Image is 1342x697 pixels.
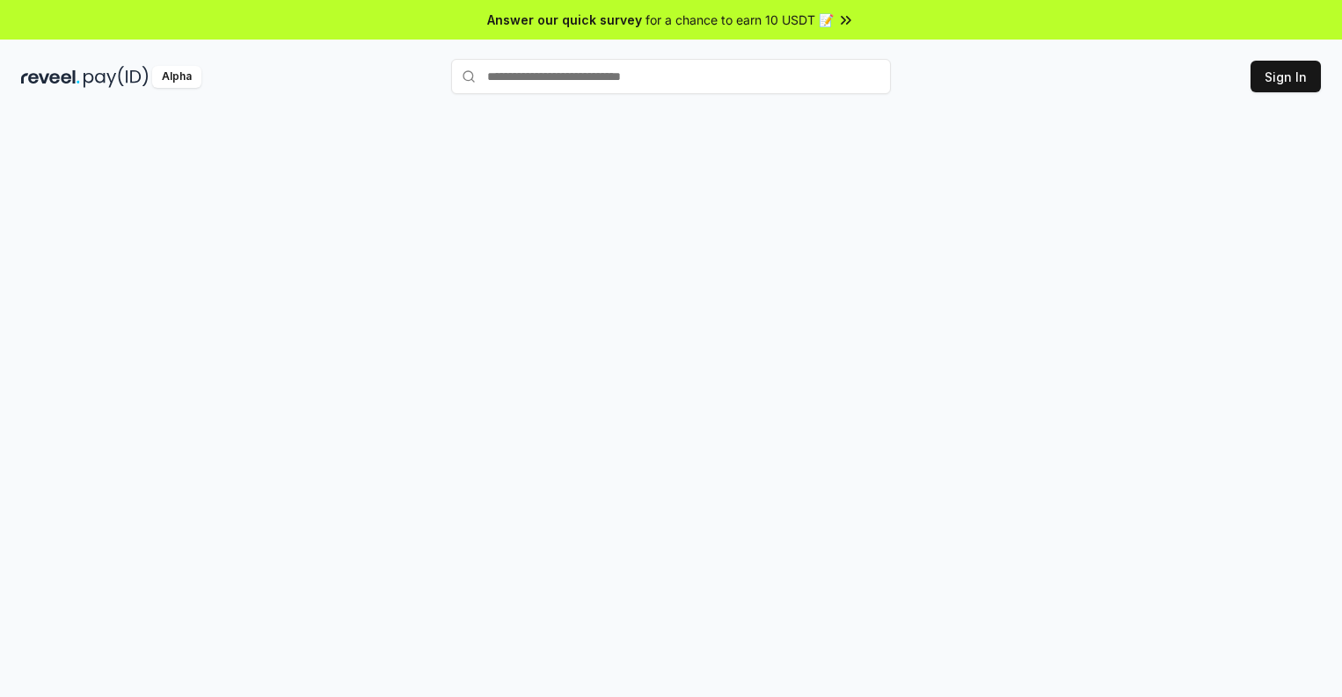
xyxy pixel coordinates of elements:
[152,66,201,88] div: Alpha
[645,11,834,29] span: for a chance to earn 10 USDT 📝
[84,66,149,88] img: pay_id
[487,11,642,29] span: Answer our quick survey
[1251,61,1321,92] button: Sign In
[21,66,80,88] img: reveel_dark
